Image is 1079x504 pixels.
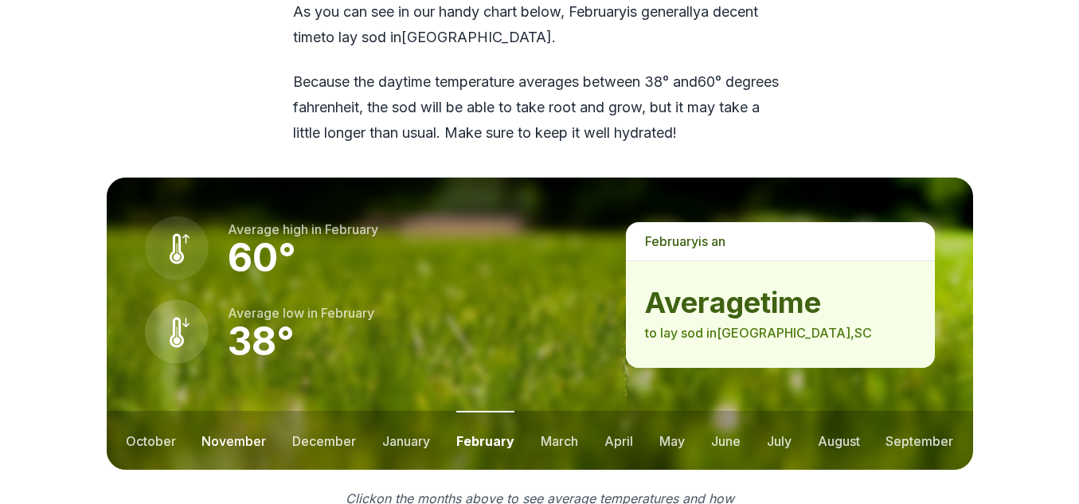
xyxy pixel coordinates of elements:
[321,305,374,321] span: february
[711,411,741,470] button: june
[626,222,934,260] p: is a n
[228,303,374,322] p: Average low in
[126,411,176,470] button: october
[818,411,860,470] button: august
[645,323,915,342] p: to lay sod in [GEOGRAPHIC_DATA] , SC
[767,411,792,470] button: july
[382,411,430,470] button: january
[645,287,915,318] strong: average time
[325,221,378,237] span: february
[201,411,266,470] button: november
[456,411,514,470] button: february
[292,411,356,470] button: december
[885,411,953,470] button: september
[659,411,685,470] button: may
[228,318,295,365] strong: 38 °
[645,233,698,249] span: february
[228,234,296,281] strong: 60 °
[293,69,787,146] p: Because the daytime temperature averages between 38 ° and 60 ° degrees fahrenheit, the sod will b...
[541,411,578,470] button: march
[228,220,378,239] p: Average high in
[604,411,633,470] button: april
[569,3,627,20] span: february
